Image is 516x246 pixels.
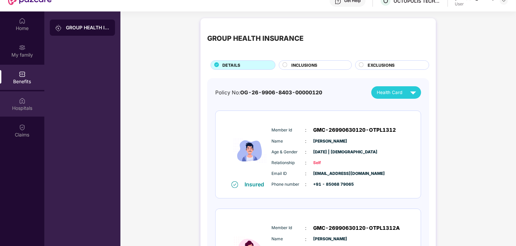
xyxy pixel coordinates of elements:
[231,181,238,188] img: svg+xml;base64,PHN2ZyB4bWxucz0iaHR0cDovL3d3dy53My5vcmcvMjAwMC9zdmciIHdpZHRoPSIxNiIgaGVpZ2h0PSIxNi...
[314,138,347,145] span: [PERSON_NAME]
[305,137,307,145] span: :
[222,62,240,68] span: DETAILS
[314,181,347,188] span: +91 - 85068 79065
[371,86,421,99] button: Health Card
[407,87,419,98] img: svg+xml;base64,PHN2ZyB4bWxucz0iaHR0cDovL3d3dy53My5vcmcvMjAwMC9zdmciIHZpZXdCb3g9IjAgMCAyNCAyNCIgd2...
[377,89,402,96] span: Health Card
[272,149,305,155] span: Age & Gender
[314,236,347,242] span: [PERSON_NAME]
[314,160,347,166] span: Self
[240,89,322,96] span: OG-26-9906-8403-00000120
[368,62,395,68] span: EXCLUSIONS
[19,18,26,24] img: svg+xml;base64,PHN2ZyBpZD0iSG9tZSIgeG1sbnM9Imh0dHA6Ly93d3cudzMub3JnLzIwMDAvc3ZnIiB3aWR0aD0iMjAiIG...
[272,171,305,177] span: Email ID
[291,62,317,68] span: INCLUSIONS
[455,1,494,7] div: User
[305,224,307,232] span: :
[272,181,305,188] span: Phone number
[215,89,322,97] div: Policy No:
[55,25,62,31] img: svg+xml;base64,PHN2ZyB3aWR0aD0iMjAiIGhlaWdodD0iMjAiIHZpZXdCb3g9IjAgMCAyMCAyMCIgZmlsbD0ibm9uZSIgeG...
[272,236,305,242] span: Name
[314,126,396,134] span: GMC-26990630120-OTPL1312
[314,149,347,155] span: [DATE] | [DEMOGRAPHIC_DATA]
[19,97,26,104] img: svg+xml;base64,PHN2ZyBpZD0iSG9zcGl0YWxzIiB4bWxucz0iaHR0cDovL3d3dy53My5vcmcvMjAwMC9zdmciIHdpZHRoPS...
[314,171,347,177] span: [EMAIL_ADDRESS][DOMAIN_NAME]
[305,236,307,243] span: :
[272,225,305,231] span: Member Id
[272,138,305,145] span: Name
[314,224,400,232] span: GMC-26990630120-OTPL1312A
[305,148,307,156] span: :
[272,127,305,133] span: Member Id
[19,44,26,51] img: svg+xml;base64,PHN2ZyB3aWR0aD0iMjAiIGhlaWdodD0iMjAiIHZpZXdCb3g9IjAgMCAyMCAyMCIgZmlsbD0ibm9uZSIgeG...
[305,159,307,166] span: :
[230,121,270,181] img: icon
[272,160,305,166] span: Relationship
[305,181,307,188] span: :
[207,33,303,44] div: GROUP HEALTH INSURANCE
[245,181,268,188] div: Insured
[19,71,26,78] img: svg+xml;base64,PHN2ZyBpZD0iQmVuZWZpdHMiIHhtbG5zPSJodHRwOi8vd3d3LnczLm9yZy8yMDAwL3N2ZyIgd2lkdGg9Ij...
[19,124,26,131] img: svg+xml;base64,PHN2ZyBpZD0iQ2xhaW0iIHhtbG5zPSJodHRwOi8vd3d3LnczLm9yZy8yMDAwL3N2ZyIgd2lkdGg9IjIwIi...
[66,24,110,31] div: GROUP HEALTH INSURANCE
[305,170,307,177] span: :
[305,126,307,134] span: :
